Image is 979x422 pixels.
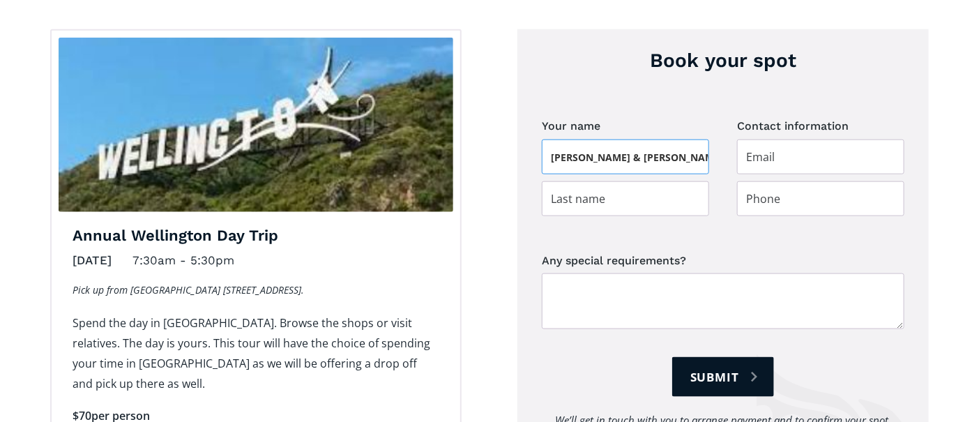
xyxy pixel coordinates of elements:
h3: Book your spot [542,47,904,74]
p: Spend the day in [GEOGRAPHIC_DATA]. Browse the shops or visit relatives. The day is yours. This t... [73,313,439,394]
div: [DATE] [73,250,112,271]
h3: Annual Wellington Day Trip [73,226,439,246]
input: First name [542,140,709,174]
div: 7:30am - 5:30pm [132,250,234,271]
legend: Contact information [737,116,849,136]
input: Email [737,140,904,174]
input: Submit [672,357,774,397]
p: Pick up from [GEOGRAPHIC_DATA] [STREET_ADDRESS]. [73,281,439,299]
label: Any special requirements? [542,251,904,270]
input: Phone [737,181,904,216]
img: Wellington [59,38,453,212]
legend: Your name [542,116,600,136]
input: Last name [542,181,709,216]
